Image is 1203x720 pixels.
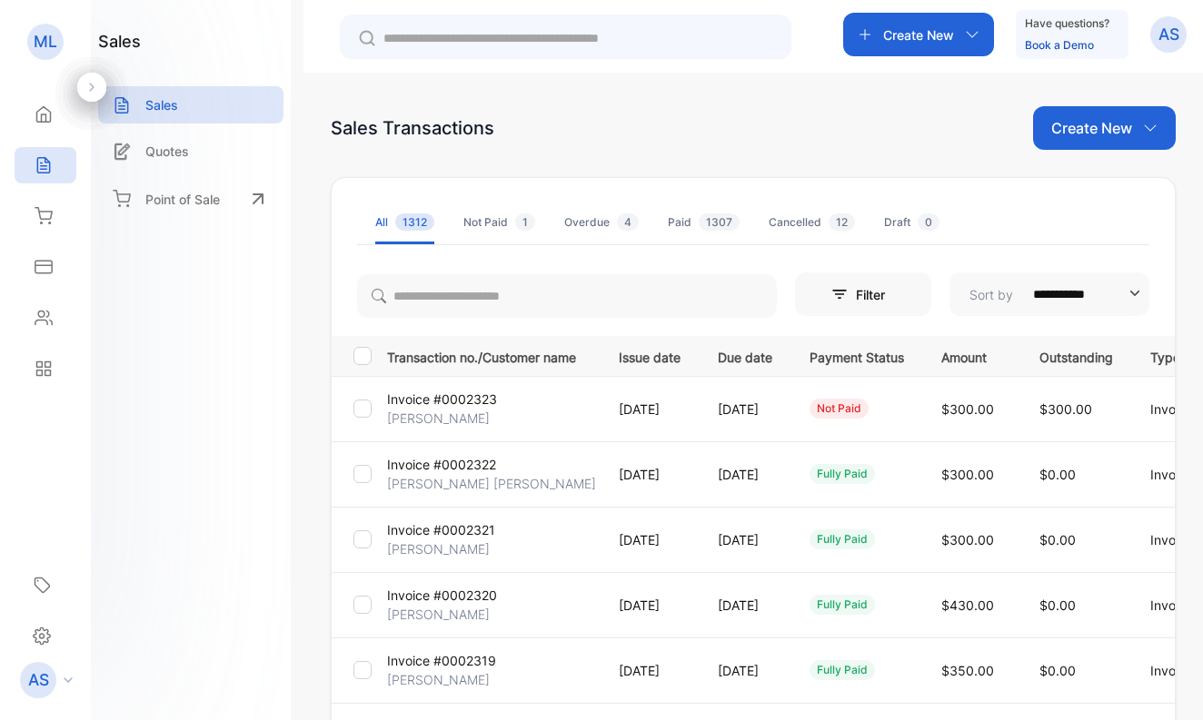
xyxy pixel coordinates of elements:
p: [DATE] [619,530,681,549]
a: Point of Sale [98,179,283,219]
p: Invoice #0002320 [387,586,497,605]
p: [DATE] [718,399,772,419]
span: 1312 [395,213,434,231]
span: $300.00 [941,532,994,547]
span: $0.00 [1039,597,1076,613]
div: All [375,214,434,231]
a: Quotes [98,133,283,170]
p: Sales [145,95,178,114]
p: [PERSON_NAME] [387,409,490,428]
button: AS [1150,13,1187,56]
span: $0.00 [1039,532,1076,547]
p: [DATE] [718,596,772,615]
p: Create New [1051,117,1132,139]
p: Outstanding [1039,344,1113,367]
p: [PERSON_NAME] [PERSON_NAME] [387,474,596,493]
p: Invoice #0002323 [387,390,497,409]
p: AS [28,668,49,692]
a: Sales [98,86,283,123]
p: Create New [883,25,954,44]
div: fully paid [810,529,875,549]
p: Quotes [145,142,189,161]
p: Invoice #0002321 [387,520,495,539]
span: 1307 [699,213,740,231]
span: 1 [515,213,535,231]
p: [DATE] [619,465,681,484]
p: [DATE] [619,399,681,419]
p: [DATE] [718,465,772,484]
p: Have questions? [1025,15,1109,33]
p: ML [34,30,57,54]
div: fully paid [810,464,875,484]
p: [DATE] [718,530,772,549]
p: Issue date [619,344,681,367]
p: [PERSON_NAME] [387,670,490,689]
p: [PERSON_NAME] [387,605,490,624]
div: Cancelled [769,214,855,231]
div: Sales Transactions [331,114,494,142]
p: [DATE] [718,661,772,680]
button: Create New [1033,106,1176,150]
span: $300.00 [941,467,994,482]
a: Book a Demo [1025,38,1094,52]
div: Overdue [564,214,639,231]
div: fully paid [810,660,875,680]
button: Create New [843,13,994,56]
p: [PERSON_NAME] [387,539,490,558]
span: $350.00 [941,663,994,678]
p: AS [1158,23,1179,46]
p: Point of Sale [145,190,220,209]
p: Payment Status [810,344,904,367]
p: Amount [941,344,1002,367]
span: 12 [829,213,855,231]
p: Transaction no./Customer name [387,344,596,367]
span: $0.00 [1039,467,1076,482]
div: Paid [668,214,740,231]
p: [DATE] [619,661,681,680]
span: 0 [918,213,940,231]
span: $300.00 [1039,401,1092,417]
h1: sales [98,29,141,54]
p: [DATE] [619,596,681,615]
span: $0.00 [1039,663,1076,678]
div: Not Paid [463,214,535,231]
iframe: LiveChat chat widget [1127,644,1203,720]
p: Sort by [969,285,1013,304]
span: $300.00 [941,401,994,417]
p: Invoice #0002319 [387,651,496,670]
p: Invoice #0002322 [387,455,496,474]
div: fully paid [810,595,875,615]
div: Draft [884,214,940,231]
span: $430.00 [941,597,994,613]
p: Due date [718,344,772,367]
div: not paid [810,399,869,419]
button: Sort by [949,272,1149,316]
span: 4 [617,213,639,231]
